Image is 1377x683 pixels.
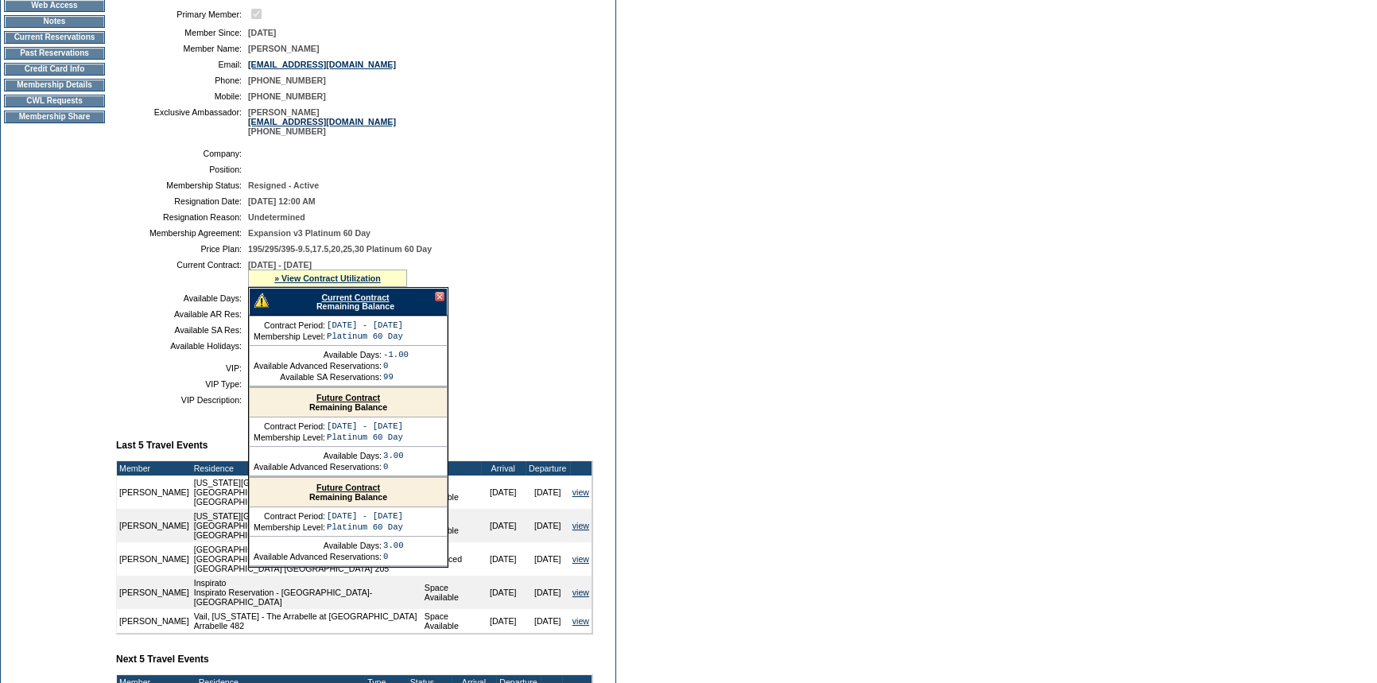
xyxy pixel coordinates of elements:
td: Space Available [422,576,481,609]
span: Resigned - Active [248,180,319,190]
td: [DATE] [526,542,570,576]
td: Position: [122,165,242,174]
td: [PERSON_NAME] [117,609,192,633]
td: Membership Status: [122,180,242,190]
span: 195/295/395-9.5,17.5,20,25,30 Platinum 60 Day [248,244,432,254]
div: Remaining Balance [249,288,448,316]
a: view [572,521,589,530]
a: » View Contract Utilization [274,274,381,283]
td: CWL Requests [4,95,105,107]
td: [DATE] - [DATE] [327,511,403,521]
td: Credit Card Info [4,63,105,76]
td: Current Reservations [4,31,105,44]
td: Available Days: [122,293,242,303]
td: Phone: [122,76,242,85]
td: Platinum 60 Day [327,522,403,532]
span: [DATE] - [DATE] [248,260,312,270]
td: Available AR Res: [122,309,242,319]
td: Membership Details [4,79,105,91]
td: Contract Period: [254,320,325,330]
td: 99 [383,372,409,382]
span: [PHONE_NUMBER] [248,76,326,85]
td: VIP Description: [122,395,242,405]
td: Inspirato Inspirato Reservation - [GEOGRAPHIC_DATA]-[GEOGRAPHIC_DATA] [192,576,422,609]
span: [DATE] [248,28,276,37]
td: [US_STATE][GEOGRAPHIC_DATA], [US_STATE][GEOGRAPHIC_DATA] [GEOGRAPHIC_DATA] [192,509,422,542]
span: Expansion v3 Platinum 60 Day [248,228,370,238]
td: Platinum 60 Day [327,433,403,442]
td: [DATE] [481,475,526,509]
b: Next 5 Travel Events [116,654,209,665]
td: Contract Period: [254,511,325,521]
td: [DATE] [481,576,526,609]
td: [US_STATE][GEOGRAPHIC_DATA], [US_STATE][GEOGRAPHIC_DATA] [GEOGRAPHIC_DATA] [192,475,422,509]
td: 0 [383,361,409,371]
td: [PERSON_NAME] [117,509,192,542]
td: [GEOGRAPHIC_DATA], [GEOGRAPHIC_DATA] - [GEOGRAPHIC_DATA] [GEOGRAPHIC_DATA] [GEOGRAPHIC_DATA] 205 [192,542,422,576]
td: Primary Member: [122,6,242,21]
td: Available Holidays: [122,341,242,351]
td: Available Advanced Reservations: [254,361,382,371]
td: Membership Level: [254,332,325,341]
a: view [572,616,589,626]
td: Platinum 60 Day [327,332,403,341]
td: Member [117,461,192,475]
td: Membership Share [4,111,105,123]
td: Mobile: [122,91,242,101]
td: Departure [526,461,570,475]
div: Remaining Balance [250,478,447,507]
td: Member Since: [122,28,242,37]
td: Available SA Reservations: [254,372,382,382]
td: Contract Period: [254,421,325,431]
td: Available Days: [254,350,382,359]
td: [DATE] [526,475,570,509]
td: Resignation Date: [122,196,242,206]
td: Advanced [422,542,481,576]
td: VIP Type: [122,379,242,389]
td: Residence [192,461,422,475]
td: [DATE] - [DATE] [327,320,403,330]
td: Membership Level: [254,433,325,442]
span: [PERSON_NAME] [248,44,319,53]
td: [PERSON_NAME] [117,475,192,509]
td: [DATE] [481,509,526,542]
td: Membership Level: [254,522,325,532]
td: Available Advanced Reservations: [254,552,382,561]
td: Price Plan: [122,244,242,254]
td: [DATE] [526,609,570,633]
td: Exclusive Ambassador: [122,107,242,136]
b: Last 5 Travel Events [116,440,208,451]
a: [EMAIL_ADDRESS][DOMAIN_NAME] [248,60,396,69]
td: 0 [383,552,404,561]
a: [EMAIL_ADDRESS][DOMAIN_NAME] [248,117,396,126]
img: There are insufficient days and/or tokens to cover this reservation [254,293,269,308]
a: view [572,487,589,497]
span: [PHONE_NUMBER] [248,91,326,101]
td: Membership Agreement: [122,228,242,238]
td: 3.00 [383,451,404,460]
div: Remaining Balance [250,388,447,417]
td: Available Days: [254,451,382,460]
td: -1.00 [383,350,409,359]
td: [DATE] - [DATE] [327,421,403,431]
td: Available SA Res: [122,325,242,335]
td: Member Name: [122,44,242,53]
td: [PERSON_NAME] [117,576,192,609]
a: Future Contract [316,393,380,402]
td: Arrival [481,461,526,475]
a: view [572,554,589,564]
td: 0 [383,462,404,472]
td: [DATE] [526,576,570,609]
td: Resignation Reason: [122,212,242,222]
a: view [572,588,589,597]
td: Email: [122,60,242,69]
td: [PERSON_NAME] [117,542,192,576]
td: Notes [4,15,105,28]
td: [DATE] [481,609,526,633]
td: Type [422,461,481,475]
td: Past Reservations [4,47,105,60]
td: [DATE] [481,542,526,576]
td: Available Days: [254,541,382,550]
td: Vail, [US_STATE] - The Arrabelle at [GEOGRAPHIC_DATA] Arrabelle 482 [192,609,422,633]
span: [PERSON_NAME] [PHONE_NUMBER] [248,107,396,136]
